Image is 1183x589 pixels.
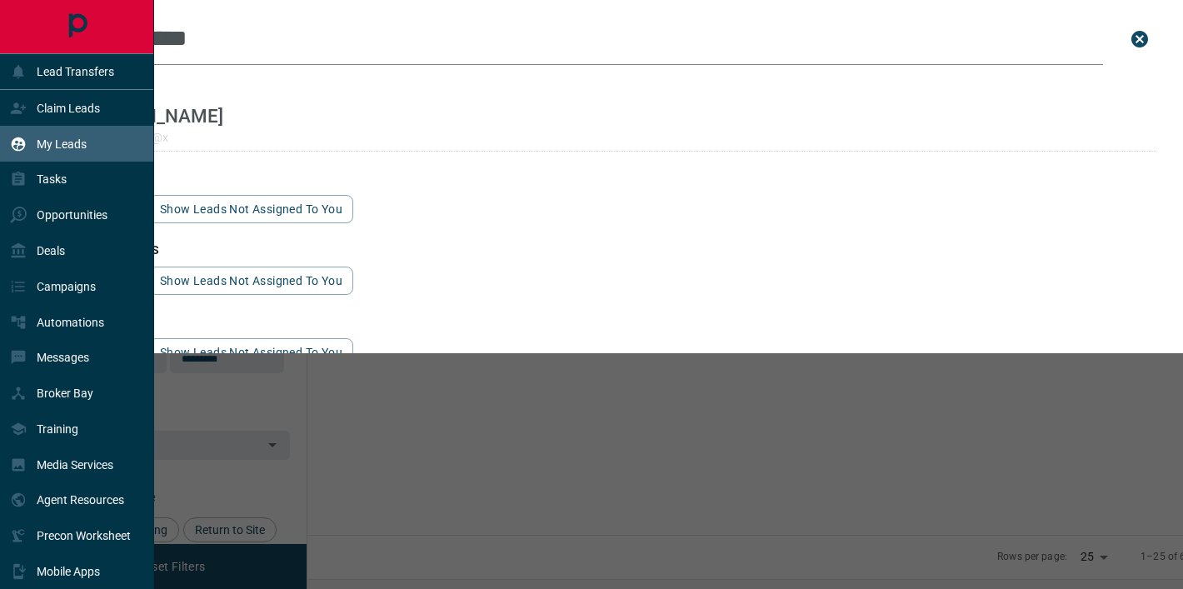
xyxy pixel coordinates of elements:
[63,315,1156,328] h3: id matches
[1123,22,1156,56] button: close search bar
[149,338,353,367] button: show leads not assigned to you
[63,172,1156,185] h3: email matches
[63,75,1156,88] h3: name matches
[63,243,1156,257] h3: phone matches
[149,195,353,223] button: show leads not assigned to you
[149,267,353,295] button: show leads not assigned to you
